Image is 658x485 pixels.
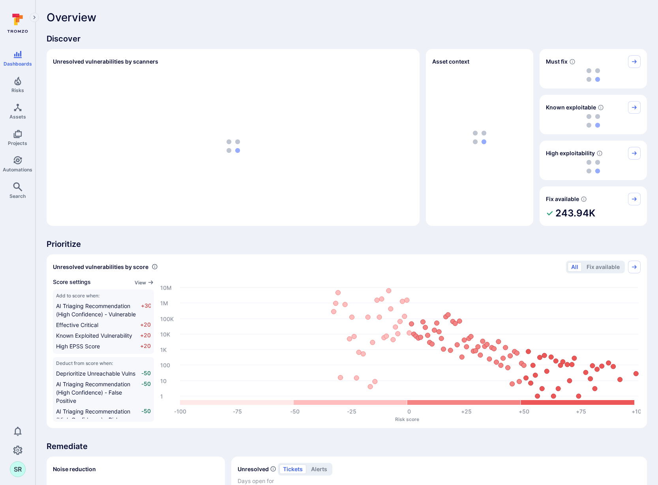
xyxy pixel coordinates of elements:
[174,408,186,415] text: -100
[4,61,32,67] span: Dashboards
[3,167,32,173] span: Automations
[141,369,151,378] span: -50
[160,393,163,399] text: 1
[56,343,100,350] span: High EPSS Score
[152,263,158,271] div: Number of vulnerabilities in status 'Open' 'Triaged' and 'In process' grouped by score
[587,114,600,128] img: Loading...
[30,13,39,22] button: Expand navigation menu
[347,408,356,415] text: -25
[540,49,647,88] div: Must fix
[47,11,96,24] span: Overview
[519,408,529,415] text: +50
[160,299,168,306] text: 1M
[598,104,604,111] svg: Confirmed exploitable by KEV
[583,262,623,272] button: Fix available
[160,315,174,322] text: 100K
[56,408,130,431] span: AI Triaging Recommendation (High Confidence) - Risk Accepted
[10,461,26,477] button: SR
[135,278,154,286] a: View
[56,293,151,299] span: Add to score when:
[587,68,600,82] img: Loading...
[47,239,647,250] span: Prioritize
[53,466,96,472] span: Noise reduction
[160,346,167,353] text: 1K
[432,58,469,66] span: Asset context
[546,160,641,174] div: loading spinner
[596,150,603,156] svg: EPSS score ≥ 0.7
[546,58,568,66] span: Must fix
[540,141,647,180] div: High exploitability
[8,140,27,146] span: Projects
[140,331,151,340] span: +20
[461,408,472,415] text: +25
[140,321,151,329] span: +20
[141,302,151,318] span: +30
[238,477,641,485] span: Days open for
[56,370,135,377] span: Deprioritize Unreachable Vulns
[576,408,586,415] text: +75
[160,331,170,337] text: 10K
[581,196,587,202] svg: Vulnerabilities with fix available
[569,58,576,65] svg: Risk score >=40 , missed SLA
[32,14,37,21] i: Expand navigation menu
[47,33,647,44] span: Discover
[540,186,647,226] div: Fix available
[546,103,596,111] span: Known exploitable
[53,263,148,271] span: Unresolved vulnerabilities by score
[290,408,300,415] text: -50
[9,114,26,120] span: Assets
[279,464,306,474] button: tickets
[407,408,411,415] text: 0
[587,160,600,173] img: Loading...
[227,139,240,153] img: Loading...
[555,205,595,221] h2: 243.94K
[9,193,26,199] span: Search
[53,58,158,66] h2: Unresolved vulnerabilities by scanners
[160,284,172,291] text: 10M
[11,87,24,93] span: Risks
[546,149,595,157] span: High exploitability
[10,461,26,477] div: Saurabh Raje
[546,68,641,82] div: loading spinner
[160,361,170,368] text: 100
[56,303,136,318] span: AI Triaging Recommendation (High Confidence) - Vulnerable
[56,360,151,366] span: Deduct from score when:
[233,408,242,415] text: -75
[546,195,579,203] span: Fix available
[540,95,647,134] div: Known exploitable
[141,380,151,405] span: -50
[135,280,154,286] button: View
[141,407,151,432] span: -50
[160,377,167,384] text: 10
[56,332,132,339] span: Known Exploited Vulnerability
[53,278,91,286] span: Score settings
[53,73,413,220] div: loading spinner
[238,465,269,473] h2: Unresolved
[270,465,276,473] span: Number of unresolved items by priority and days open
[56,321,98,328] span: Effective Critical
[632,408,645,415] text: +100
[307,464,331,474] button: alerts
[546,114,641,128] div: loading spinner
[56,381,130,404] span: AI Triaging Recommendation (High Confidence) - False Positive
[568,262,582,272] button: All
[395,416,419,422] text: Risk score
[47,441,647,452] span: Remediate
[140,342,151,350] span: +20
